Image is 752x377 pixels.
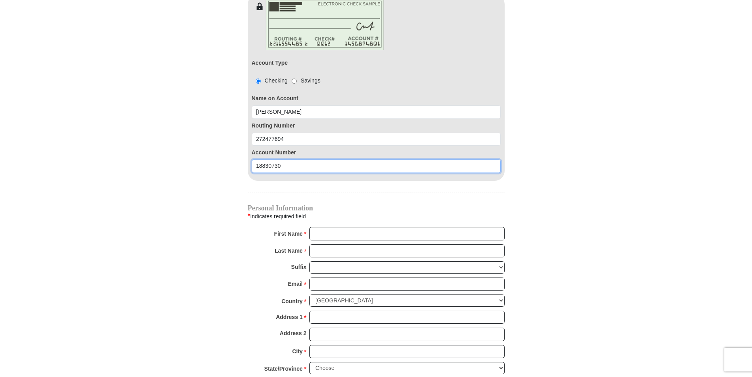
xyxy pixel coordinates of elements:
[291,261,307,272] strong: Suffix
[248,205,505,211] h4: Personal Information
[248,211,505,221] div: Indicates required field
[274,228,303,239] strong: First Name
[264,363,303,374] strong: State/Province
[252,94,501,103] label: Name on Account
[252,122,501,130] label: Routing Number
[252,148,501,157] label: Account Number
[252,77,320,85] div: Checking Savings
[275,245,303,256] strong: Last Name
[281,296,303,307] strong: Country
[252,59,288,67] label: Account Type
[288,278,303,289] strong: Email
[280,328,307,339] strong: Address 2
[292,346,302,357] strong: City
[276,311,303,323] strong: Address 1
